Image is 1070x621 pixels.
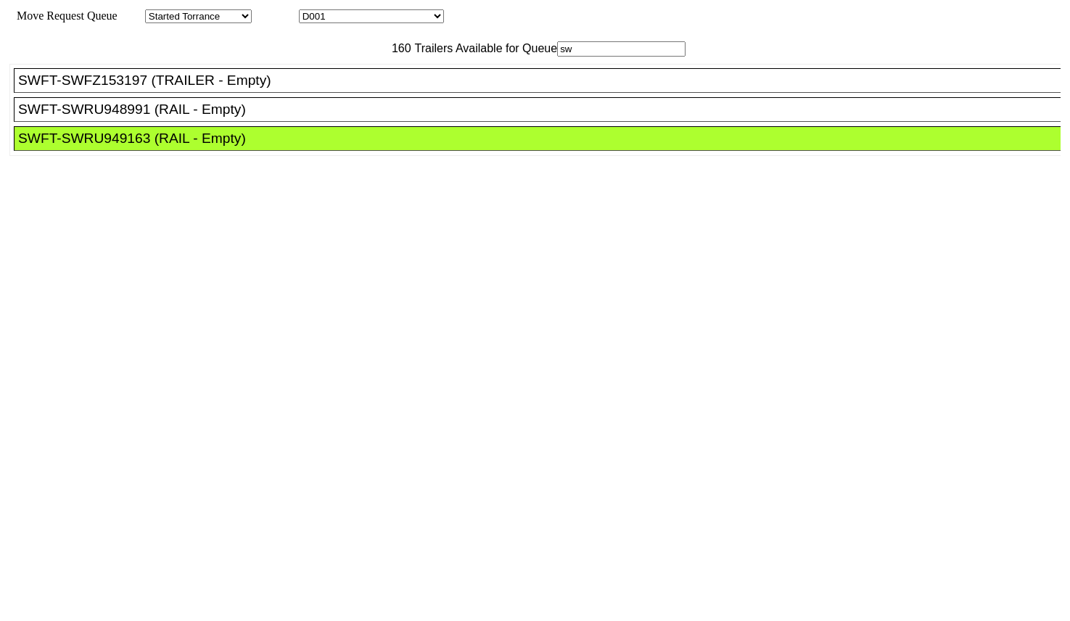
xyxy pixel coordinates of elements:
[18,73,1069,89] div: SWFT-SWFZ153197 (TRAILER - Empty)
[18,131,1069,147] div: SWFT-SWRU949163 (RAIL - Empty)
[411,42,558,54] span: Trailers Available for Queue
[18,102,1069,118] div: SWFT-SWRU948991 (RAIL - Empty)
[255,9,296,22] span: Location
[557,41,686,57] input: Filter Available Trailers
[120,9,142,22] span: Area
[384,42,411,54] span: 160
[9,9,118,22] span: Move Request Queue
